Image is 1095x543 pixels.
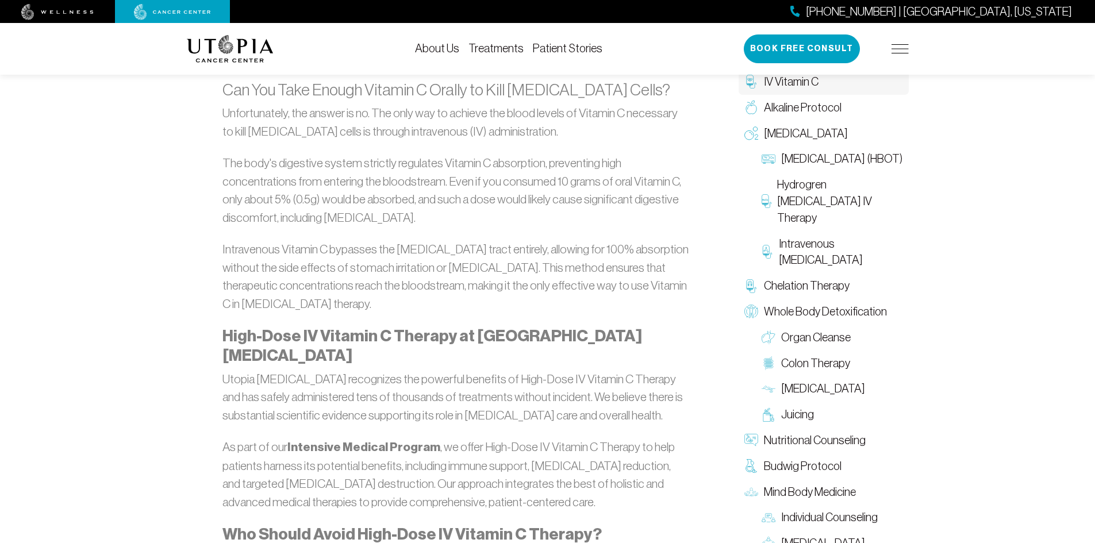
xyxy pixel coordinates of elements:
span: Hydrogren [MEDICAL_DATA] IV Therapy [777,176,903,226]
a: Mind Body Medicine [739,479,909,505]
a: Nutritional Counseling [739,428,909,453]
a: Alkaline Protocol [739,95,909,121]
p: As part of our , we offer High-Dose IV Vitamin C Therapy to help patients harness its potential b... [222,438,689,511]
a: Whole Body Detoxification [739,299,909,325]
a: Patient Stories [533,42,602,55]
h3: Can You Take Enough Vitamin C Orally to Kill [MEDICAL_DATA] Cells? [222,80,689,100]
a: Hydrogren [MEDICAL_DATA] IV Therapy [756,172,909,230]
img: Hydrogren Peroxide IV Therapy [762,194,771,208]
span: Mind Body Medicine [764,484,856,500]
img: Nutritional Counseling [744,433,758,447]
img: Lymphatic Massage [762,382,775,396]
button: Book Free Consult [744,34,860,63]
a: [MEDICAL_DATA] (HBOT) [756,146,909,172]
span: Budwig Protocol [764,458,842,475]
span: Individual Counseling [781,509,878,526]
a: Treatments [468,42,524,55]
img: cancer center [134,4,211,20]
a: Juicing [756,402,909,428]
img: wellness [21,4,94,20]
img: Oxygen Therapy [744,126,758,140]
span: IV Vitamin C [764,74,819,90]
p: The body's digestive system strictly regulates Vitamin C absorption, preventing high concentratio... [222,154,689,226]
span: Nutritional Counseling [764,432,866,449]
img: Mind Body Medicine [744,485,758,499]
img: Organ Cleanse [762,330,775,344]
a: [MEDICAL_DATA] [739,121,909,147]
img: Juicing [762,408,775,422]
img: Hyperbaric Oxygen Therapy (HBOT) [762,152,775,166]
img: icon-hamburger [892,44,909,53]
a: Chelation Therapy [739,273,909,299]
p: Unfortunately, the answer is no. The only way to achieve the blood levels of Vitamin C necessary ... [222,104,689,140]
a: Individual Counseling [756,505,909,530]
span: Organ Cleanse [781,329,851,346]
span: [MEDICAL_DATA] [764,125,848,142]
span: [PHONE_NUMBER] | [GEOGRAPHIC_DATA], [US_STATE] [806,3,1072,20]
img: Alkaline Protocol [744,101,758,114]
a: Intravenous [MEDICAL_DATA] [756,231,909,274]
a: [MEDICAL_DATA] [756,376,909,402]
span: Colon Therapy [781,355,850,372]
a: Organ Cleanse [756,325,909,351]
img: Individual Counseling [762,511,775,525]
a: About Us [415,42,459,55]
p: Intravenous Vitamin C bypasses the [MEDICAL_DATA] tract entirely, allowing for 100% absorption wi... [222,240,689,313]
img: IV Vitamin C [744,75,758,88]
a: IV Vitamin C [739,69,909,95]
img: Chelation Therapy [744,279,758,293]
strong: Intensive Medical Program [287,440,440,455]
span: Whole Body Detoxification [764,303,887,320]
span: Chelation Therapy [764,278,850,294]
img: Intravenous Ozone Therapy [762,245,774,259]
img: Budwig Protocol [744,459,758,473]
a: Colon Therapy [756,351,909,376]
span: Intravenous [MEDICAL_DATA] [779,236,902,269]
span: Juicing [781,406,814,423]
a: [PHONE_NUMBER] | [GEOGRAPHIC_DATA], [US_STATE] [790,3,1072,20]
img: Whole Body Detoxification [744,305,758,318]
a: Budwig Protocol [739,453,909,479]
span: [MEDICAL_DATA] (HBOT) [781,151,902,167]
span: Alkaline Protocol [764,99,842,116]
span: [MEDICAL_DATA] [781,380,865,397]
img: logo [187,35,274,63]
img: Colon Therapy [762,356,775,370]
p: Utopia [MEDICAL_DATA] recognizes the powerful benefits of High-Dose IV Vitamin C Therapy and has ... [222,370,689,425]
strong: High-Dose IV Vitamin C Therapy at [GEOGRAPHIC_DATA][MEDICAL_DATA] [222,326,642,365]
